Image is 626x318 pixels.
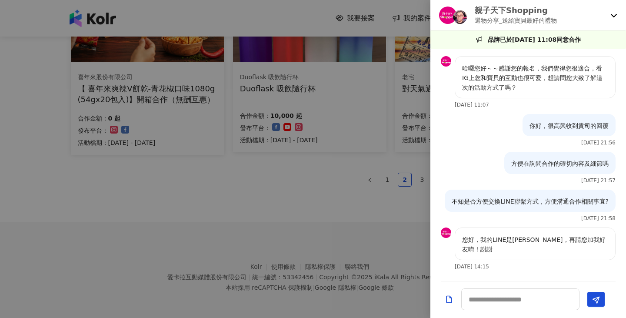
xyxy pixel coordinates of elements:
p: 你好，很高興收到貴司的回覆 [529,121,609,131]
p: [DATE] 11:07 [455,102,489,108]
p: [DATE] 21:56 [581,140,616,146]
button: Add a file [445,292,453,307]
button: Send [587,292,605,307]
p: 不知是否方便交換LINE聯繫方式，方便溝通合作相關事宜? [452,197,609,206]
p: 哈囉您好～～感謝您的報名，我們覺得您很適合，看IG上您和寶貝的互動也很可愛，想請問您大致了解這次的活動方式了嗎？ [462,64,608,92]
p: [DATE] 21:57 [581,177,616,184]
img: KOL Avatar [441,56,451,67]
p: 方便在詢問合作的確切內容及細節嗎 [511,159,609,168]
p: 您好，我的LINE是[PERSON_NAME]，再請您加我好友唷！謝謝 [462,235,608,254]
p: [DATE] 21:58 [581,215,616,221]
p: 選物分享_送給寶貝最好的禮物 [475,16,557,25]
p: 品牌已於[DATE] 11:08同意合作 [488,35,581,44]
p: [DATE] 14:15 [455,264,489,270]
img: KOL Avatar [453,10,467,24]
img: KOL Avatar [439,7,456,24]
p: 親子天下Shopping [475,5,557,16]
img: KOL Avatar [441,228,451,238]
